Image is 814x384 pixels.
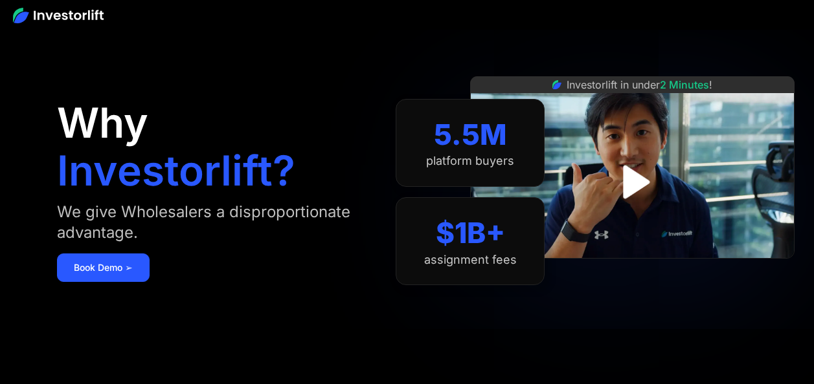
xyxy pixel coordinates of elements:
[426,154,514,168] div: platform buyers
[604,153,661,211] a: open lightbox
[57,253,150,282] a: Book Demo ➢
[434,118,507,152] div: 5.5M
[567,77,712,92] div: Investorlift in under !
[57,202,370,243] div: We give Wholesalers a disproportionate advantage.
[436,216,505,250] div: $1B+
[660,78,709,91] span: 2 Minutes
[57,102,148,144] h1: Why
[57,150,295,191] h1: Investorlift?
[536,265,730,281] iframe: Customer reviews powered by Trustpilot
[424,253,517,267] div: assignment fees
